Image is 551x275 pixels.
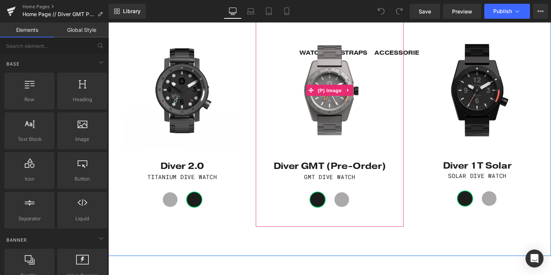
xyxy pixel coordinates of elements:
p: TITANIUM DIVE WATCH [4,153,147,163]
a: Diver GMT (Pre-Order) [169,142,284,152]
button: Undo [374,4,389,19]
span: Row [7,96,52,103]
span: Heading [60,96,105,103]
button: More [533,4,548,19]
a: Tablet [260,4,278,19]
span: Button [60,175,105,183]
span: Image [60,135,105,143]
p: Diver 1T Solar [306,141,450,152]
a: Desktop [224,4,242,19]
span: Preview [452,7,472,15]
span: Library [123,8,141,15]
a: New Library [109,4,146,19]
span: Publish [493,8,512,14]
a: Home Pages [22,4,109,10]
span: Text Block [7,135,52,143]
span: Banner [6,236,28,244]
a: Laptop [242,4,260,19]
p: SOLAR DIVE WATCH [306,152,450,162]
div: Open Intercom Messenger [526,250,544,268]
a: Mobile [278,4,296,19]
span: Icon [7,175,52,183]
span: Base [6,60,20,67]
button: Publish [484,4,530,19]
span: (P) Image [213,64,241,75]
span: Save [419,7,431,15]
p: GMT DIVE WATCH [155,153,298,163]
button: Redo [392,4,407,19]
a: Expand / Collapse [241,64,251,75]
a: Diver 2.0 [53,142,98,152]
a: Global Style [54,22,109,37]
a: Preview [443,4,481,19]
span: Liquid [60,215,105,223]
span: Separator [7,215,52,223]
span: Home Page // Diver GMT Pre-Order // [DATE] [22,11,94,17]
